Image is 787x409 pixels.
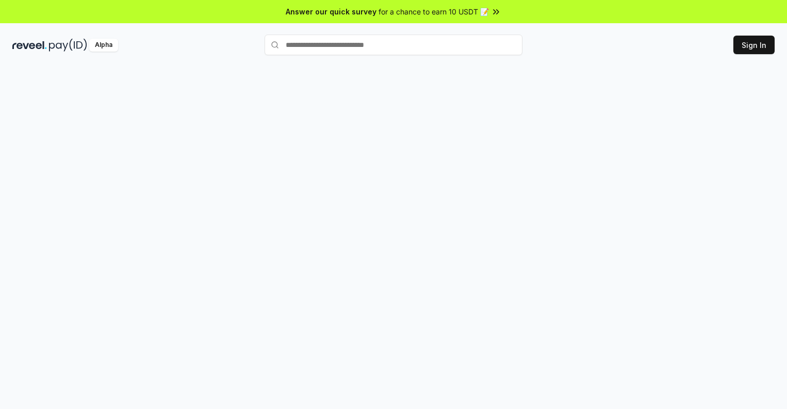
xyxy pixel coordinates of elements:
[49,39,87,52] img: pay_id
[12,39,47,52] img: reveel_dark
[286,6,376,17] span: Answer our quick survey
[89,39,118,52] div: Alpha
[379,6,489,17] span: for a chance to earn 10 USDT 📝
[733,36,775,54] button: Sign In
